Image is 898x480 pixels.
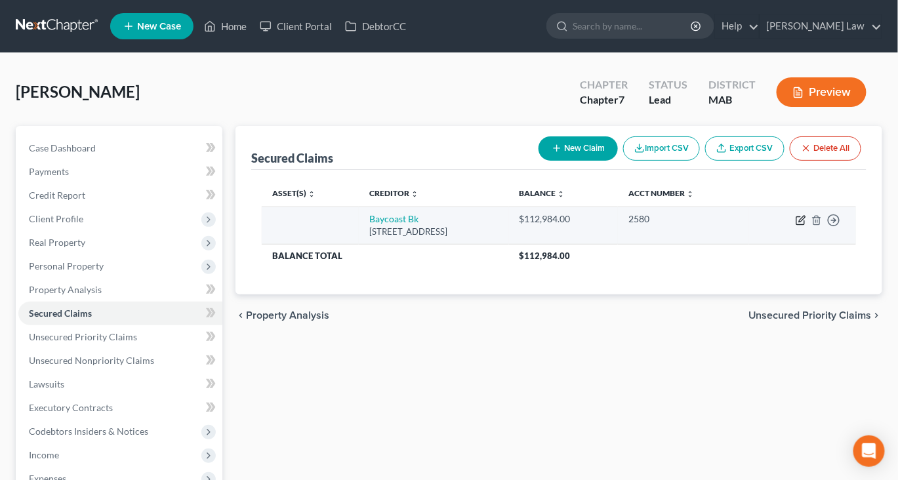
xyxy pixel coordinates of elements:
span: 7 [619,93,624,106]
span: Unsecured Nonpriority Claims [29,355,154,366]
a: DebtorCC [338,14,413,38]
div: District [708,77,756,92]
span: Codebtors Insiders & Notices [29,426,148,437]
div: $112,984.00 [520,212,607,226]
span: Lawsuits [29,378,64,390]
div: MAB [708,92,756,108]
span: Unsecured Priority Claims [29,331,137,342]
div: Open Intercom Messenger [853,435,885,467]
a: Property Analysis [18,278,222,302]
div: Chapter [580,92,628,108]
span: Unsecured Priority Claims [748,310,872,321]
a: Baycoast Bk [369,213,418,224]
a: Case Dashboard [18,136,222,160]
a: Unsecured Nonpriority Claims [18,349,222,372]
i: unfold_more [558,190,565,198]
a: Lawsuits [18,372,222,396]
div: Status [649,77,687,92]
a: Acct Number unfold_more [628,188,694,198]
button: Preview [777,77,867,107]
a: Creditor unfold_more [369,188,418,198]
a: Help [715,14,759,38]
i: chevron_left [235,310,246,321]
span: Personal Property [29,260,104,271]
i: unfold_more [411,190,418,198]
span: $112,984.00 [520,250,571,261]
button: Import CSV [623,136,700,161]
a: Asset(s) unfold_more [272,188,316,198]
i: unfold_more [686,190,694,198]
a: Payments [18,160,222,184]
span: Client Profile [29,213,83,224]
a: [PERSON_NAME] Law [760,14,882,38]
i: unfold_more [308,190,316,198]
div: Chapter [580,77,628,92]
div: [STREET_ADDRESS] [369,226,498,238]
button: New Claim [539,136,618,161]
a: Secured Claims [18,302,222,325]
span: Credit Report [29,190,85,201]
a: Unsecured Priority Claims [18,325,222,349]
a: Client Portal [253,14,338,38]
span: Secured Claims [29,308,92,319]
span: Income [29,449,59,460]
input: Search by name... [573,14,693,38]
i: chevron_right [872,310,882,321]
a: Home [197,14,253,38]
span: [PERSON_NAME] [16,82,140,101]
a: Balance unfold_more [520,188,565,198]
span: New Case [137,22,181,31]
span: Case Dashboard [29,142,96,153]
a: Credit Report [18,184,222,207]
div: Lead [649,92,687,108]
a: Export CSV [705,136,785,161]
span: Executory Contracts [29,402,113,413]
button: Delete All [790,136,861,161]
span: Property Analysis [246,310,329,321]
div: 2580 [628,212,739,226]
button: Unsecured Priority Claims chevron_right [748,310,882,321]
div: Secured Claims [251,150,333,166]
span: Property Analysis [29,284,102,295]
th: Balance Total [262,244,508,268]
span: Real Property [29,237,85,248]
span: Payments [29,166,69,177]
a: Executory Contracts [18,396,222,420]
button: chevron_left Property Analysis [235,310,329,321]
